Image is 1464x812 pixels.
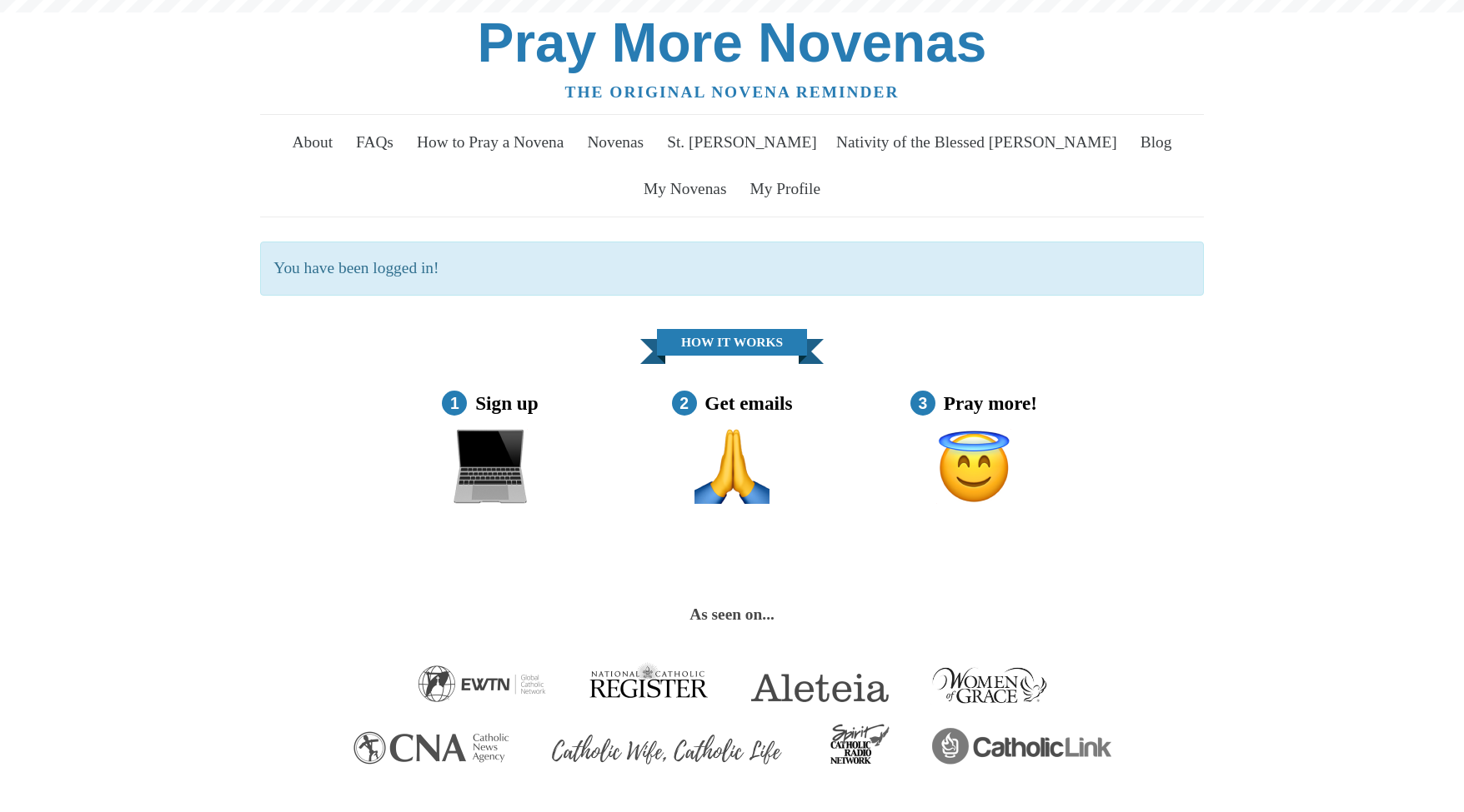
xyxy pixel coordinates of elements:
span: Sign up [475,391,539,416]
img: Spirit Catholic Radio Network [825,723,890,765]
a: How to Pray a Novena [407,119,574,166]
span: Pray more! [944,391,1037,416]
a: Nativity of the Blessed [PERSON_NAME] [826,119,1126,166]
a: The original novena reminder [565,83,900,101]
span: Get emails [704,391,792,416]
a: Novenas [578,119,654,166]
img: EWTN Global Catholic Network [418,665,546,702]
a: My Profile [740,166,830,212]
a: St. [PERSON_NAME] [658,119,827,166]
p: You have been logged in! [260,242,1203,296]
span: 3 [910,391,935,416]
a: My Novenas [634,166,736,212]
img: Aleteia [751,674,889,702]
img: CatholicLink [932,728,1111,765]
a: FAQs [346,119,403,166]
img: Women of Grace [930,665,1047,705]
img: National Catholic Register [588,661,709,698]
img: halo@2x.png [936,429,1011,504]
img: prayer@2x.png [694,429,770,504]
a: About [283,119,343,166]
img: laptop@2x.png [453,429,528,504]
span: 1 [442,391,467,416]
span: 2 [672,391,697,416]
a: Pray More Novenas [478,12,987,73]
div: How it works [657,329,807,356]
a: Blog [1131,119,1181,166]
img: Catholic Wife, Catholic Life [551,735,784,765]
p: As seen on... [260,601,1203,629]
img: Catholic News Agency [353,731,509,765]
